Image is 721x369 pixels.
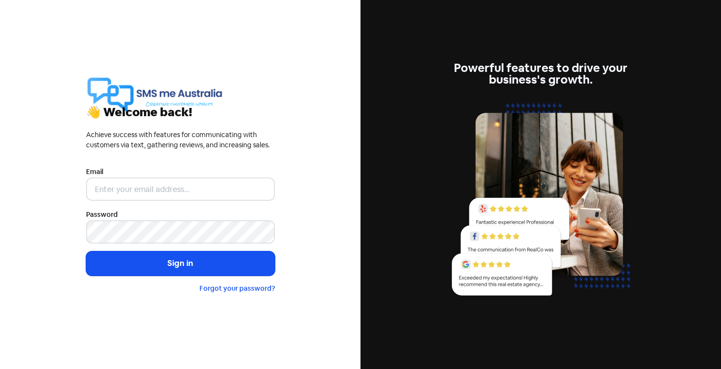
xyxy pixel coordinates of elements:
button: Sign in [86,251,275,276]
div: 👋 Welcome back! [86,106,275,118]
label: Email [86,167,103,177]
div: Powerful features to drive your business's growth. [447,62,635,86]
img: reviews [447,97,635,307]
input: Enter your email address... [86,177,275,201]
a: Forgot your password? [199,284,275,293]
label: Password [86,210,118,220]
div: Achieve success with features for communicating with customers via text, gathering reviews, and i... [86,130,275,150]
